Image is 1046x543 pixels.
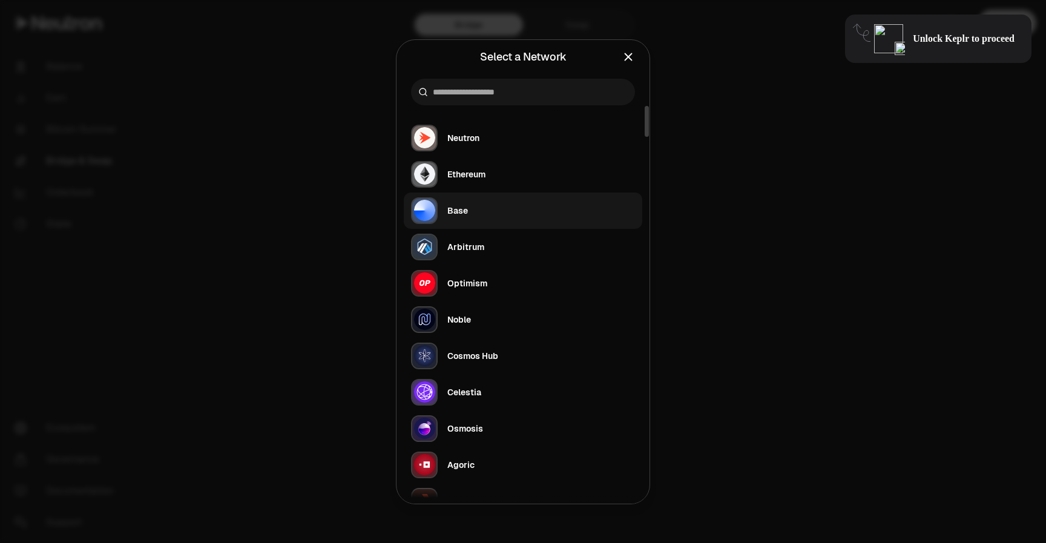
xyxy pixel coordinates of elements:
[447,423,483,435] div: Osmosis
[404,120,642,156] button: Neutron LogoNeutron LogoNeutron
[414,490,435,512] img: Akash Logo
[414,200,435,221] img: Base Logo
[404,193,642,229] button: Base LogoBase LogoBase
[404,338,642,374] button: Cosmos Hub LogoCosmos Hub LogoCosmos Hub
[447,168,485,180] div: Ethereum
[414,309,435,330] img: Noble Logo
[447,314,471,326] div: Noble
[447,386,481,398] div: Celestia
[404,156,642,193] button: Ethereum LogoEthereum LogoEthereum
[404,229,642,265] button: Arbitrum LogoArbitrum LogoArbitrum
[414,163,435,185] img: Ethereum Logo
[447,350,498,362] div: Cosmos Hub
[447,132,479,144] div: Neutron
[414,127,435,148] img: Neutron Logo
[447,459,475,471] div: Agoric
[447,495,473,507] div: Akash
[404,447,642,483] button: Agoric LogoAgoric LogoAgoric
[414,272,435,294] img: Optimism Logo
[447,241,484,253] div: Arbitrum
[622,48,635,65] button: Close
[447,205,468,217] div: Base
[414,345,435,366] img: Cosmos Hub Logo
[414,418,435,439] img: Osmosis Logo
[404,483,642,519] button: Akash LogoAkash LogoAkash
[404,410,642,447] button: Osmosis LogoOsmosis LogoOsmosis
[447,277,487,289] div: Optimism
[414,381,435,403] img: Celestia Logo
[414,454,435,475] img: Agoric Logo
[404,374,642,410] button: Celestia LogoCelestia LogoCelestia
[404,301,642,338] button: Noble LogoNoble LogoNoble
[404,265,642,301] button: Optimism LogoOptimism LogoOptimism
[414,236,435,257] img: Arbitrum Logo
[480,48,567,65] div: Select a Network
